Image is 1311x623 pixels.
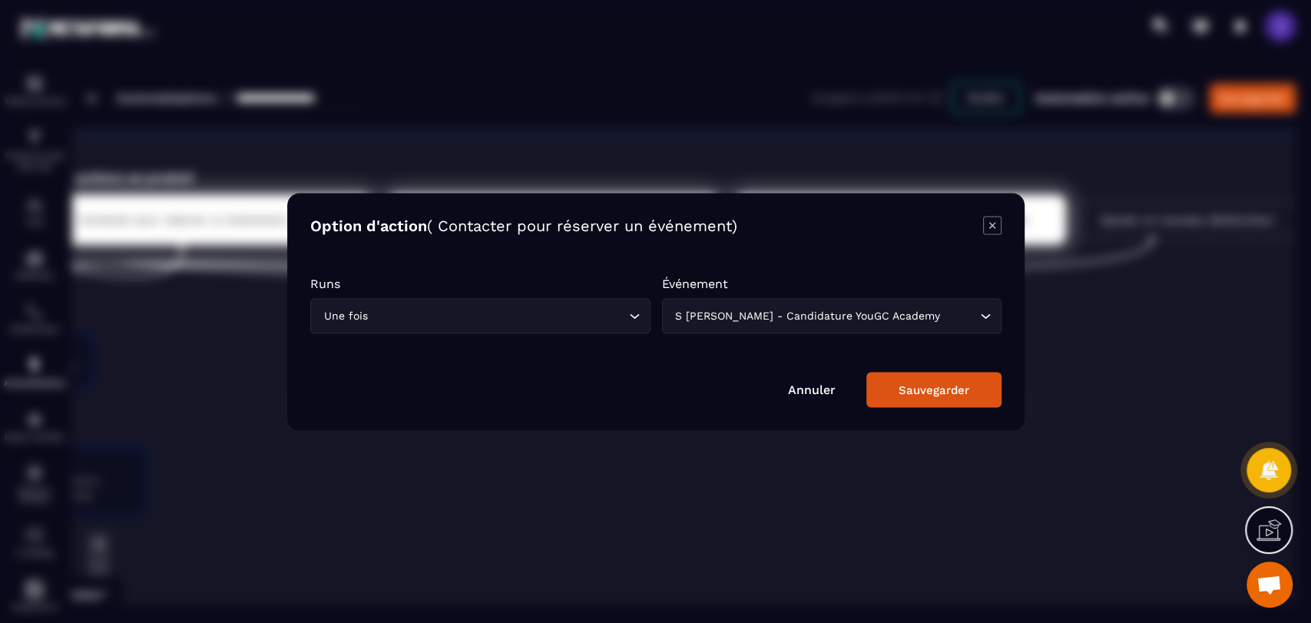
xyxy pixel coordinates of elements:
div: Sauvegarder [899,383,969,396]
span: ( Contacter pour réserver un événement) [427,216,737,234]
p: Événement [661,276,1001,290]
span: Une fois [320,307,371,324]
div: Search for option [310,298,651,333]
a: Annuler [788,382,836,396]
div: Search for option [661,298,1001,333]
p: Runs [310,276,651,290]
div: Ouvrir le chat [1246,562,1293,608]
input: Search for option [943,307,976,324]
button: Sauvegarder [866,372,1001,407]
span: S [PERSON_NAME] - Candidature YouGC Academy [671,307,943,324]
h4: Option d'action [310,216,737,237]
input: Search for option [371,307,625,324]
